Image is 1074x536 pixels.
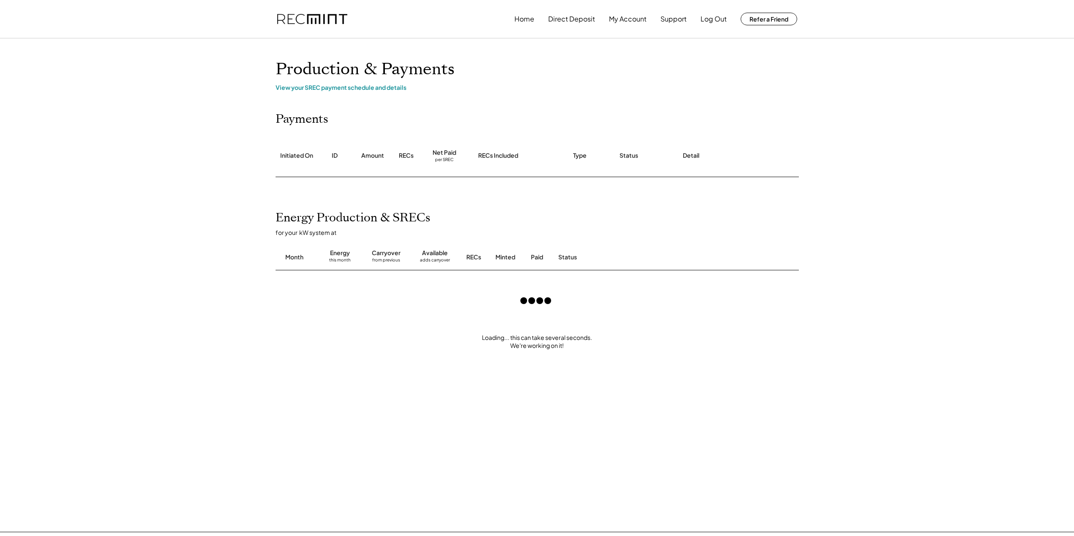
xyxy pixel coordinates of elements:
[683,151,699,160] div: Detail
[558,253,702,261] div: Status
[420,257,450,266] div: adds carryover
[701,11,727,27] button: Log Out
[478,151,518,160] div: RECs Included
[277,14,347,24] img: recmint-logotype%403x.png
[399,151,414,160] div: RECs
[435,157,454,163] div: per SREC
[609,11,647,27] button: My Account
[332,151,338,160] div: ID
[573,151,587,160] div: Type
[433,148,456,157] div: Net Paid
[741,13,797,25] button: Refer a Friend
[495,253,515,261] div: Minted
[372,257,400,266] div: from previous
[531,253,543,261] div: Paid
[285,253,303,261] div: Month
[548,11,595,27] button: Direct Deposit
[620,151,638,160] div: Status
[466,253,481,261] div: RECs
[361,151,384,160] div: Amount
[276,211,430,225] h2: Energy Production & SRECs
[372,249,400,257] div: Carryover
[422,249,448,257] div: Available
[276,59,799,79] h1: Production & Payments
[514,11,534,27] button: Home
[267,334,807,350] div: Loading... this can take several seconds. We're working on it!
[330,249,350,257] div: Energy
[276,229,807,236] div: for your kW system at
[276,112,328,127] h2: Payments
[280,151,313,160] div: Initiated On
[276,83,799,91] div: View your SREC payment schedule and details
[660,11,687,27] button: Support
[329,257,351,266] div: this month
